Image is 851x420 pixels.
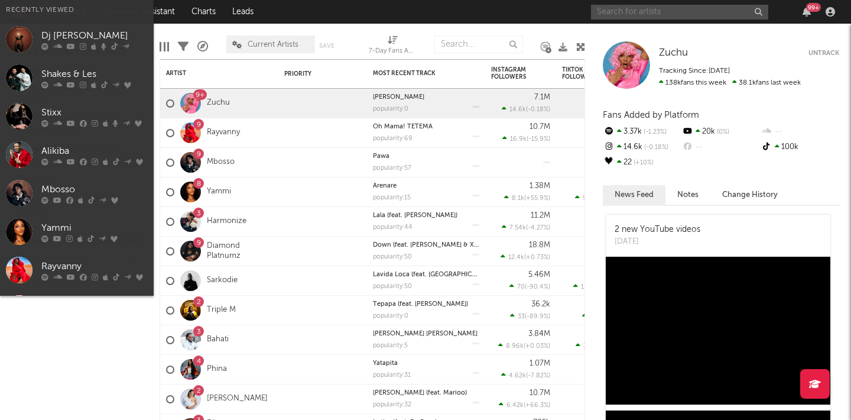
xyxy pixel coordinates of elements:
div: ( ) [510,312,550,320]
div: Yatapita [373,360,479,367]
div: ( ) [501,371,550,379]
div: 1.07M [530,360,550,367]
input: Search... [434,35,523,53]
a: Sarkodie [207,276,238,286]
span: -1.23 % [642,129,667,135]
span: -90.4 % [527,284,548,290]
div: A&R Pipeline [197,30,208,64]
a: Triple M [207,305,236,315]
button: News Feed [603,185,665,205]
a: Zuchu [207,98,230,108]
span: 14.6k [509,106,526,113]
span: -15.9 % [528,136,548,143]
a: Bahati [207,335,229,345]
span: -89.9 % [527,314,548,320]
div: 0 [562,237,621,266]
span: 138k fans this week [659,79,726,86]
div: Priority [284,70,332,77]
div: 10.7M [530,389,550,397]
div: Tonge Nyama (feat. Marioo) [373,390,479,396]
span: 7.54k [509,225,526,231]
a: Down (feat. [PERSON_NAME] & Xman Rsa) [373,242,502,248]
a: Tepapa (feat. [PERSON_NAME]) [373,301,468,308]
div: popularity: 32 [373,402,411,408]
a: [PERSON_NAME] [PERSON_NAME] [373,331,478,337]
div: popularity: 15 [373,195,411,201]
span: +55.9 % [526,195,548,202]
div: 99 + [806,3,821,12]
div: ( ) [576,342,621,350]
a: Diamond Platnumz [207,241,272,261]
span: 12.4k [508,254,524,261]
div: Rayvanny [41,260,148,274]
div: popularity: 50 [373,254,412,260]
div: ( ) [575,194,621,202]
div: 7.1M [534,93,550,101]
a: Oh Mama! TETEMA [373,124,433,130]
span: Tracking Since: [DATE] [659,67,730,75]
div: Amanda [373,94,479,101]
span: -0.18 % [528,106,548,113]
button: Save [319,43,334,49]
div: 0 [562,148,621,177]
div: -- [761,124,839,140]
span: 33 [518,314,525,320]
span: 4.62k [509,373,526,379]
div: Dj [PERSON_NAME] [41,29,148,43]
span: Current Artists [248,41,298,49]
div: 14.6k [603,140,681,155]
a: Mbosso [207,157,235,167]
a: Lala (feat. [PERSON_NAME]) [373,212,457,219]
span: 8.96k [506,343,524,350]
div: 0 [562,385,621,413]
div: 3.84M [528,330,550,338]
div: Pawa [373,153,479,160]
a: Pawa [373,153,389,160]
button: Untrack [808,47,839,59]
div: Shakes & Les [41,67,148,82]
span: +0.03 % [525,343,548,350]
button: Change History [710,185,790,205]
div: 36.2k [531,301,550,308]
div: popularity: 57 [373,165,411,172]
div: -- [681,140,760,155]
div: ( ) [502,224,550,231]
div: 7-Day Fans Added (7-Day Fans Added) [369,44,416,59]
div: 7-Day Fans Added (7-Day Fans Added) [369,30,416,64]
a: Yammi [207,187,231,197]
div: Most Recent Track [373,70,462,77]
div: 22 [603,155,681,170]
div: ( ) [502,135,550,143]
span: 8.1k [512,195,524,202]
div: popularity: 0 [373,106,408,112]
a: Harmonize [207,217,246,227]
a: Phina [207,364,227,374]
div: popularity: 5 [373,343,408,349]
div: popularity: 31 [373,372,411,379]
a: Lavida Loca (feat. [GEOGRAPHIC_DATA]) [373,272,497,278]
div: 3.37k [603,124,681,140]
div: Recently Viewed [6,3,148,17]
input: Search for artists [591,5,768,20]
div: 0 [562,207,621,236]
div: popularity: 0 [373,313,408,319]
span: -7.82 % [528,373,548,379]
div: Lala (feat. Abigail Chams) [373,212,479,219]
a: Rayvanny [207,128,240,138]
div: ( ) [502,105,550,113]
div: popularity: 69 [373,135,412,142]
a: Zuchu [659,47,688,59]
div: TikTok Followers [562,66,603,80]
div: Oh Mama! TETEMA [373,124,479,130]
div: Filters [178,30,189,64]
span: +10 % [632,160,654,166]
div: Mbosso [41,183,148,197]
div: popularity: 44 [373,224,412,231]
div: ( ) [501,253,550,261]
div: Alikiba [41,144,148,159]
span: 70 [517,284,525,290]
div: 1.38M [530,182,550,190]
div: ( ) [504,194,550,202]
div: 18.8M [529,241,550,249]
div: 2 new YouTube videos [615,224,700,236]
